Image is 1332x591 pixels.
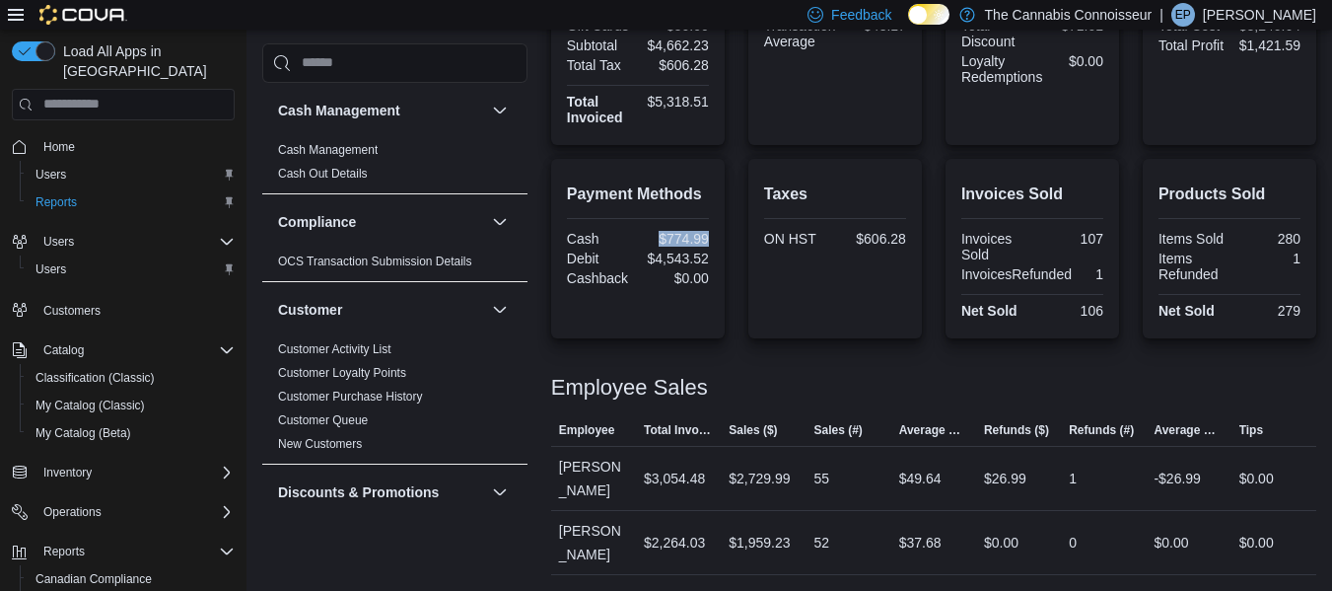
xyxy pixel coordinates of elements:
[1175,3,1191,27] span: EP
[644,531,705,554] div: $2,264.03
[1069,467,1077,490] div: 1
[28,190,235,214] span: Reports
[278,482,439,502] h3: Discounts & Promotions
[642,270,709,286] div: $0.00
[642,37,709,53] div: $4,662.23
[43,303,101,319] span: Customers
[1239,531,1274,554] div: $0.00
[262,138,527,193] div: Cash Management
[839,231,906,247] div: $606.28
[35,425,131,441] span: My Catalog (Beta)
[4,132,243,161] button: Home
[813,531,829,554] div: 52
[35,230,235,254] span: Users
[43,139,75,155] span: Home
[642,231,709,247] div: $774.99
[35,571,152,587] span: Canadian Compliance
[35,370,155,386] span: Classification (Classic)
[1158,231,1226,247] div: Items Sold
[28,366,235,390] span: Classification (Classic)
[559,422,615,438] span: Employee
[985,3,1153,27] p: The Cannabis Connoisseur
[278,482,484,502] button: Discounts & Promotions
[1158,251,1226,282] div: Items Refunded
[55,41,235,81] span: Load All Apps in [GEOGRAPHIC_DATA]
[729,467,790,490] div: $2,729.99
[278,101,400,120] h3: Cash Management
[1233,231,1300,247] div: 280
[567,183,709,206] h2: Payment Methods
[35,398,145,413] span: My Catalog (Classic)
[488,210,512,234] button: Compliance
[908,4,949,25] input: Dark Mode
[899,531,942,554] div: $37.68
[488,480,512,504] button: Discounts & Promotions
[278,212,484,232] button: Compliance
[28,394,235,417] span: My Catalog (Classic)
[278,300,342,320] h3: Customer
[262,337,527,464] div: Customer
[43,234,74,250] span: Users
[961,266,1072,282] div: InvoicesRefunded
[899,422,968,438] span: Average Sale
[35,230,82,254] button: Users
[278,101,484,120] button: Cash Management
[278,366,406,380] a: Customer Loyalty Points
[1154,531,1188,554] div: $0.00
[28,366,163,390] a: Classification (Classic)
[1154,467,1200,490] div: -$26.99
[35,194,77,210] span: Reports
[20,392,243,419] button: My Catalog (Classic)
[35,338,92,362] button: Catalog
[551,511,636,574] div: [PERSON_NAME]
[899,467,942,490] div: $49.64
[43,544,85,559] span: Reports
[567,57,634,73] div: Total Tax
[278,300,484,320] button: Customer
[35,167,66,183] span: Users
[20,188,243,216] button: Reports
[984,531,1018,554] div: $0.00
[35,500,235,524] span: Operations
[1069,422,1134,438] span: Refunds (#)
[567,94,623,125] strong: Total Invoiced
[1203,3,1316,27] p: [PERSON_NAME]
[278,436,362,452] span: New Customers
[20,256,243,283] button: Users
[28,190,85,214] a: Reports
[28,258,74,281] a: Users
[28,394,153,417] a: My Catalog (Classic)
[35,297,235,322] span: Customers
[1239,422,1263,438] span: Tips
[278,412,368,428] span: Customer Queue
[262,250,527,281] div: Compliance
[764,183,906,206] h2: Taxes
[961,303,1017,319] strong: Net Sold
[488,298,512,322] button: Customer
[1233,303,1300,319] div: 279
[43,504,102,520] span: Operations
[43,342,84,358] span: Catalog
[984,467,1026,490] div: $26.99
[4,498,243,526] button: Operations
[1154,422,1223,438] span: Average Refund
[35,461,235,484] span: Inventory
[642,94,709,110] div: $5,318.51
[39,5,127,25] img: Cova
[278,389,423,405] span: Customer Purchase History
[278,254,472,269] span: OCS Transaction Submission Details
[813,422,862,438] span: Sales (#)
[35,540,235,563] span: Reports
[278,341,391,357] span: Customer Activity List
[4,228,243,256] button: Users
[908,25,909,26] span: Dark Mode
[1036,303,1103,319] div: 106
[1069,531,1077,554] div: 0
[961,53,1043,85] div: Loyalty Redemptions
[961,183,1103,206] h2: Invoices Sold
[567,231,634,247] div: Cash
[278,365,406,381] span: Customer Loyalty Points
[35,338,235,362] span: Catalog
[35,134,235,159] span: Home
[278,525,330,539] a: Discounts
